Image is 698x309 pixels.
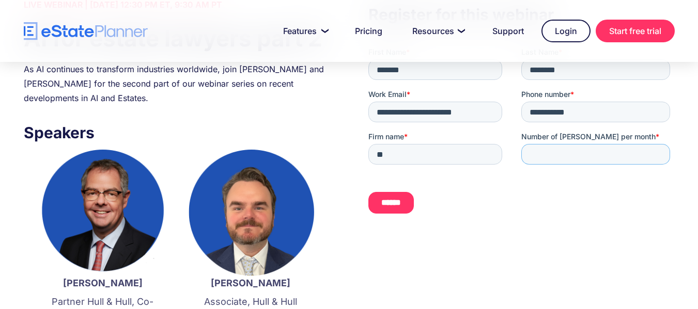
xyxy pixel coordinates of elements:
[480,21,536,41] a: Support
[368,47,674,222] iframe: Form 0
[63,278,143,288] strong: [PERSON_NAME]
[24,62,330,105] div: As AI continues to transform industries worldwide, join [PERSON_NAME] and [PERSON_NAME] for the s...
[211,278,290,288] strong: [PERSON_NAME]
[596,20,675,42] a: Start free trial
[24,121,330,144] h3: Speakers
[187,295,314,308] p: Associate, Hull & Hull
[271,21,337,41] a: Features
[343,21,395,41] a: Pricing
[400,21,475,41] a: Resources
[541,20,591,42] a: Login
[24,22,148,40] a: home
